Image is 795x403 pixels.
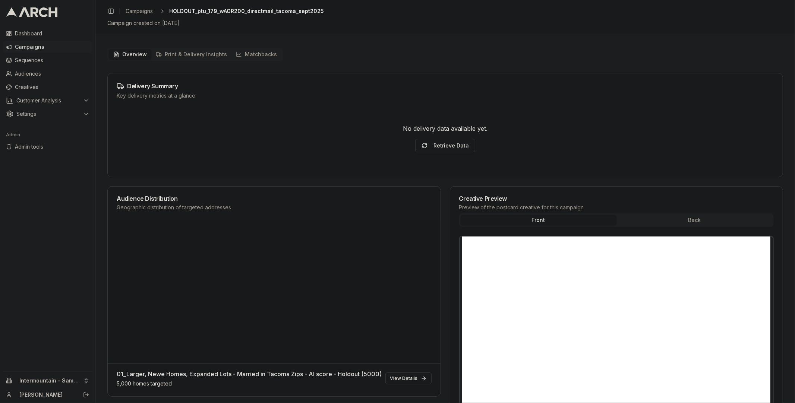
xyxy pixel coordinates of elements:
[3,28,92,39] a: Dashboard
[15,70,89,77] span: Audiences
[117,380,382,387] div: 5,000 homes targeted
[15,143,89,150] span: Admin tools
[123,6,156,16] a: Campaigns
[16,110,80,118] span: Settings
[117,204,432,211] div: Geographic distribution of targeted addresses
[15,30,89,37] span: Dashboard
[15,83,89,91] span: Creatives
[107,19,783,27] div: Campaign created on [DATE]
[459,204,774,211] div: Preview of the postcard creative for this campaign
[15,43,89,51] span: Campaigns
[3,141,92,153] a: Admin tools
[459,196,774,201] div: Creative Preview
[19,391,75,399] a: [PERSON_NAME]
[385,372,432,384] a: View Details
[231,49,281,60] button: Matchbacks
[117,369,382,378] div: 01_Larger, Newe Homes, Expanded Lots - Married in Tacoma Zips - AI score - Holdout (5000)
[81,390,91,400] button: Log out
[3,375,92,387] button: Intermountain - Same Day
[3,129,92,141] div: Admin
[616,215,772,225] button: Back
[109,49,151,60] button: Overview
[15,57,89,64] span: Sequences
[461,215,616,225] button: Front
[3,41,92,53] a: Campaigns
[3,54,92,66] a: Sequences
[19,377,80,384] span: Intermountain - Same Day
[151,49,231,60] button: Print & Delivery Insights
[117,82,774,90] div: Delivery Summary
[403,124,488,133] div: No delivery data available yet.
[169,7,324,15] span: HOLDOUT_ptu_179_wAOR200_directmail_tacoma_sept2025
[117,92,774,99] div: Key delivery metrics at a glance
[3,81,92,93] a: Creatives
[126,7,153,15] span: Campaigns
[3,108,92,120] button: Settings
[415,139,475,152] button: Retrieve Data
[117,196,432,201] div: Audience Distribution
[3,68,92,80] a: Audiences
[3,95,92,107] button: Customer Analysis
[123,6,324,16] nav: breadcrumb
[16,97,80,104] span: Customer Analysis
